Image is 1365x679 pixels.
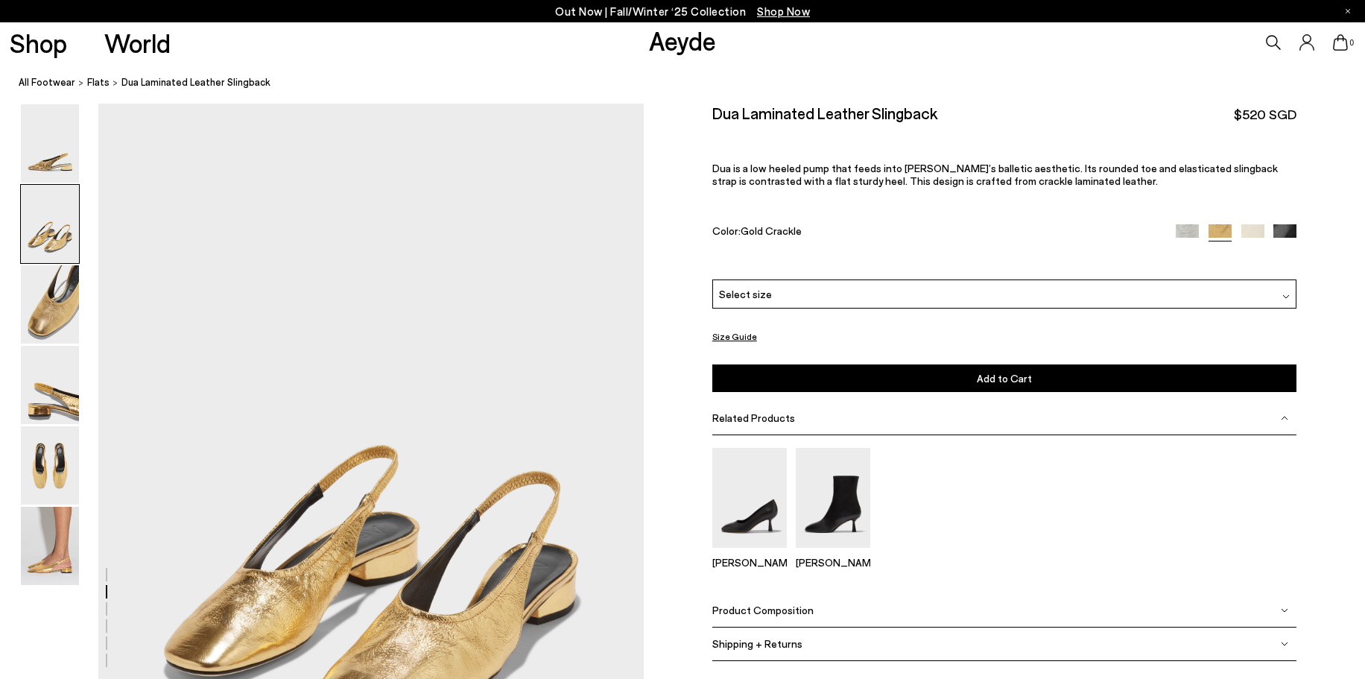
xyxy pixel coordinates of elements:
img: Dua Laminated Leather Slingback - Image 1 [21,104,79,183]
span: Gold Crackle [741,224,802,237]
img: svg%3E [1282,293,1290,300]
span: $520 SGD [1234,105,1296,124]
p: [PERSON_NAME] [712,556,787,569]
img: Dorothy Soft Sock Boots [796,448,870,547]
a: flats [87,75,110,90]
button: Add to Cart [712,364,1297,392]
img: svg%3E [1281,414,1288,422]
img: Dua Laminated Leather Slingback - Image 6 [21,507,79,585]
span: Dua Laminated Leather Slingback [121,75,270,90]
img: svg%3E [1281,607,1288,614]
a: Aeyde [649,25,716,56]
img: Dua Laminated Leather Slingback - Image 2 [21,185,79,263]
img: Giotta Round-Toe Pumps [712,448,787,547]
img: svg%3E [1281,640,1288,648]
span: Related Products [712,411,795,424]
span: 0 [1348,39,1355,47]
div: Color: [712,224,1157,241]
span: Navigate to /collections/new-in [757,4,810,18]
span: Add to Cart [977,372,1032,385]
img: Dua Laminated Leather Slingback - Image 4 [21,346,79,424]
nav: breadcrumb [19,63,1365,104]
a: Giotta Round-Toe Pumps [PERSON_NAME] [712,537,787,569]
span: flats [87,76,110,88]
h2: Dua Laminated Leather Slingback [712,104,937,122]
button: Size Guide [712,327,757,346]
p: Dua is a low heeled pump that feeds into [PERSON_NAME]’s balletic aesthetic. Its rounded toe and ... [712,162,1297,187]
a: All Footwear [19,75,75,90]
a: Shop [10,30,67,56]
img: Dua Laminated Leather Slingback - Image 3 [21,265,79,344]
img: Dua Laminated Leather Slingback - Image 5 [21,426,79,505]
span: Product Composition [712,604,814,616]
a: World [104,30,171,56]
span: Shipping + Returns [712,637,802,650]
a: 0 [1333,34,1348,51]
p: [PERSON_NAME] [796,556,870,569]
span: Select size [719,286,772,302]
a: Dorothy Soft Sock Boots [PERSON_NAME] [796,537,870,569]
p: Out Now | Fall/Winter ‘25 Collection [555,2,810,21]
